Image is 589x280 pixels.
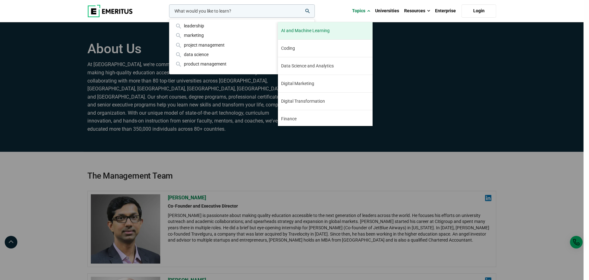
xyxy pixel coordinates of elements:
[174,60,309,67] div: product management
[278,93,373,110] a: Digital Transformation
[278,22,373,39] a: AI and Machine Learning
[278,110,373,128] a: Finance
[174,32,309,39] div: marketing
[278,57,373,75] a: Data Science and Analytics
[174,42,309,49] div: project management
[281,80,314,87] span: Digital Marketing
[278,40,373,57] a: Coding
[281,98,325,105] span: Digital Transformation
[169,4,315,18] input: woocommerce-product-search-field-0
[281,63,334,69] span: Data Science and Analytics
[281,45,295,52] span: Coding
[281,116,297,122] span: Finance
[174,22,309,29] div: leadership
[462,4,496,18] a: Login
[278,75,373,92] a: Digital Marketing
[281,27,330,34] span: AI and Machine Learning
[174,51,309,58] div: data science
